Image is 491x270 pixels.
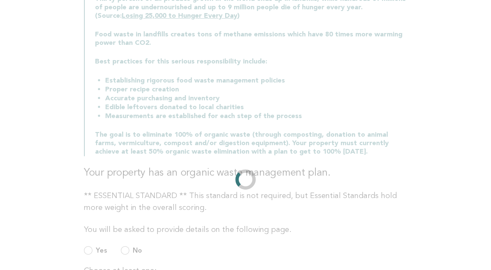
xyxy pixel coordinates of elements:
[95,58,407,66] p: Best practices for this serious responsibility include:
[95,131,407,156] p: The goal is to eliminate 100% of organic waste (through composting, donation to animal farms, ver...
[84,166,407,180] h3: Your property has an organic waste management plan.
[105,85,407,94] li: Proper recipe creation
[105,76,407,85] li: Establishing rigorous food waste management policies
[84,224,407,236] p: You will be asked to provide details on the following page.
[84,190,407,214] p: ** ESSENTIAL STANDARD ** This standard is not required, but Essential Standards hold more weight ...
[133,246,142,254] b: No
[95,30,407,47] p: Food waste in landfills creates tons of methane emissions which have 80 times more warming power ...
[105,94,407,103] li: Accurate purchasing and inventory
[96,246,107,254] b: Yes
[105,112,407,121] li: Measurements are established for each step of the process
[105,103,407,112] li: Edible leftovers donated to local charities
